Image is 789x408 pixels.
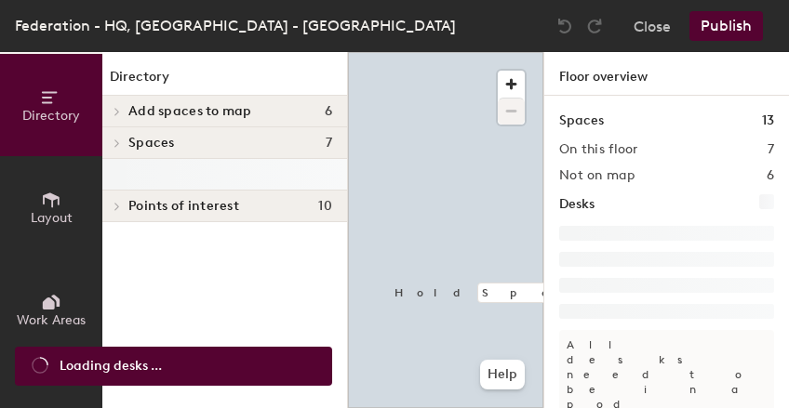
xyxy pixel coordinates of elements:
span: Directory [22,108,80,124]
span: Points of interest [128,199,239,214]
button: Close [634,11,671,41]
span: Work Areas [17,312,86,328]
span: 10 [318,199,332,214]
span: Loading desks ... [60,356,162,376]
h1: Floor overview [544,52,789,96]
div: Federation - HQ, [GEOGRAPHIC_DATA] - [GEOGRAPHIC_DATA] [15,14,456,37]
span: Add spaces to map [128,104,252,119]
h2: 7 [768,142,774,157]
span: 7 [326,136,332,151]
h1: Spaces [559,111,604,131]
button: Help [480,360,525,389]
h2: 6 [767,168,774,183]
h1: Desks [559,194,595,215]
h1: 13 [762,111,774,131]
h2: Not on map [559,168,635,183]
span: 6 [325,104,332,119]
span: Layout [31,210,73,226]
h1: Directory [102,67,347,96]
img: Undo [555,17,574,35]
button: Publish [689,11,763,41]
h2: On this floor [559,142,638,157]
span: Spaces [128,136,175,151]
img: Redo [585,17,604,35]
